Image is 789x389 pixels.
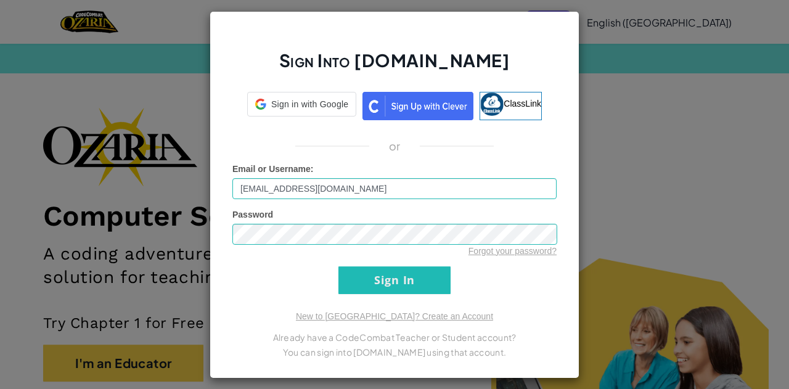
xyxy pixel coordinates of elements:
a: Forgot your password? [468,246,557,256]
span: Email or Username [232,164,311,174]
a: Sign in with Google [247,92,356,120]
span: Sign in with Google [271,98,348,110]
span: Password [232,210,273,219]
label: : [232,163,314,175]
a: New to [GEOGRAPHIC_DATA]? Create an Account [296,311,493,321]
h2: Sign Into [DOMAIN_NAME] [232,49,557,84]
div: Sign in with Google [247,92,356,117]
img: clever_sso_button@2x.png [362,92,473,120]
span: ClassLink [504,98,541,108]
input: Sign In [338,266,451,294]
p: or [389,139,401,154]
p: You can sign into [DOMAIN_NAME] using that account. [232,345,557,359]
img: classlink-logo-small.png [480,92,504,116]
p: Already have a CodeCombat Teacher or Student account? [232,330,557,345]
